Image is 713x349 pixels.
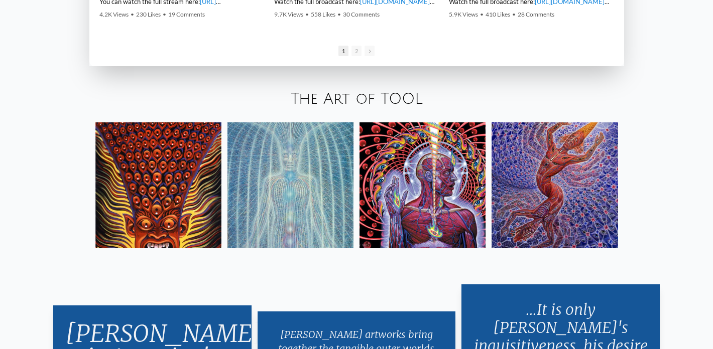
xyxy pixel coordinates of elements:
[449,11,478,18] span: 5.9K Views
[131,11,134,18] span: •
[365,46,375,56] span: Go to next slide
[311,11,335,18] span: 558 Likes
[136,11,161,18] span: 230 Likes
[305,11,309,18] span: •
[480,11,484,18] span: •
[163,11,166,18] span: •
[291,91,423,107] a: The Art of TOOL
[337,11,341,18] span: •
[338,46,348,56] span: Go to slide 1
[99,11,129,18] span: 4.2K Views
[518,11,554,18] span: 28 Comments
[351,46,362,56] span: Go to slide 2
[512,11,516,18] span: •
[168,11,205,18] span: 19 Comments
[486,11,510,18] span: 410 Likes
[274,11,303,18] span: 9.7K Views
[343,11,380,18] span: 30 Comments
